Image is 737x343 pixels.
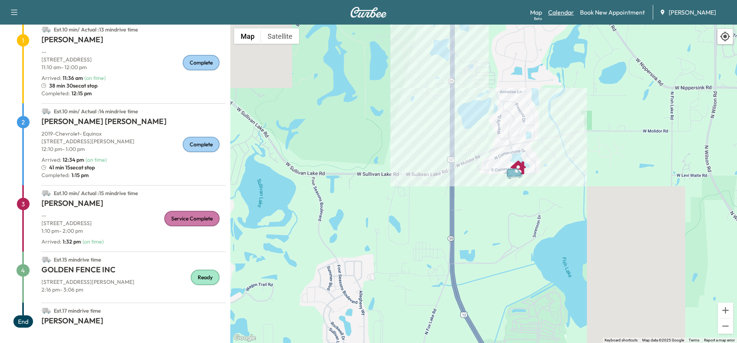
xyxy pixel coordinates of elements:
span: [PERSON_NAME] [669,8,716,17]
h1: [PERSON_NAME] [41,315,226,329]
span: Est. 10 min / Actual : 14 min drive time [54,108,138,115]
span: Map data ©2025 Google [642,338,684,342]
p: [STREET_ADDRESS][PERSON_NAME] [41,278,226,286]
div: Ready [191,270,220,285]
button: Show satellite imagery [261,28,299,44]
p: Arrived : [41,74,83,82]
p: Completed: [41,171,226,179]
p: - - [41,48,226,56]
gmp-advanced-marker: Van [503,160,530,173]
span: ( on time ) [86,156,107,163]
p: Completed: [41,89,226,97]
h1: GOLDEN FENCE INC [41,264,226,278]
span: 38 min 30sec at stop [49,82,97,89]
span: 1:32 pm [63,238,81,245]
h1: [PERSON_NAME] [41,198,226,212]
span: 41 min 15sec at stop [49,164,95,171]
p: - - [41,212,226,219]
a: Book New Appointment [580,8,645,17]
div: Complete [183,55,220,70]
p: Arrived : [41,238,81,245]
span: ( on time ) [83,238,104,245]
button: Show street map [234,28,261,44]
span: 11:36 am [63,75,83,81]
div: Service Complete [164,211,220,226]
p: 2:16 pm - 3:06 pm [41,286,226,293]
a: MapBeta [530,8,542,17]
p: [STREET_ADDRESS][PERSON_NAME] [41,138,226,145]
img: Google [232,333,258,343]
span: 12:15 pm [70,89,92,97]
p: Arrived : [41,156,84,164]
div: Complete [183,137,220,152]
a: Open this area in Google Maps (opens a new window) [232,333,258,343]
h1: [PERSON_NAME] [PERSON_NAME] [41,116,226,130]
a: Calendar [548,8,574,17]
p: 12:10 pm - 1:00 pm [41,145,226,153]
span: 1:15 pm [70,171,89,179]
span: ( on time ) [84,75,106,81]
p: 11:10 am - 12:00 pm [41,63,226,71]
span: 3 [17,198,30,210]
h1: [PERSON_NAME] [41,34,226,48]
button: Keyboard shortcuts [605,338,638,343]
span: Est. 10 min / Actual : 15 min drive time [54,190,138,197]
span: End [13,315,33,328]
p: 1:10 pm - 2:00 pm [41,227,226,235]
div: Beta [534,16,542,22]
span: 4 [17,264,30,277]
p: 2019 - Chevrolet - Equinox [41,130,226,138]
span: Est. 10 min / Actual : 13 min drive time [54,26,138,33]
span: 1 [17,34,29,46]
span: 2 [17,116,30,128]
p: [STREET_ADDRESS] [41,56,226,63]
gmp-advanced-marker: KEN TAFF [511,156,526,171]
span: Est. 15 min drive time [54,256,101,263]
span: Est. 17 min drive time [54,307,101,314]
button: Zoom in [718,303,733,318]
a: Report a map error [704,338,735,342]
span: 12:34 pm [63,156,84,163]
p: [STREET_ADDRESS] [41,219,226,227]
a: Terms (opens in new tab) [689,338,699,342]
button: Zoom out [718,318,733,334]
img: Curbee Logo [350,7,387,18]
div: Recenter map [717,28,733,45]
